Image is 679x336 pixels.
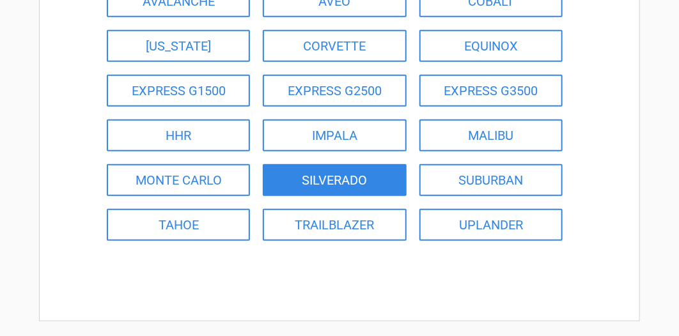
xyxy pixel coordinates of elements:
a: TRAILBLAZER [263,209,406,241]
a: HHR [107,119,250,151]
a: MONTE CARLO [107,164,250,196]
a: SUBURBAN [419,164,563,196]
a: IMPALA [263,119,406,151]
a: TAHOE [107,209,250,241]
a: CORVETTE [263,30,406,62]
a: EXPRESS G2500 [263,75,406,107]
a: UPLANDER [419,209,563,241]
a: EXPRESS G3500 [419,75,563,107]
a: EQUINOX [419,30,563,62]
a: MALIBU [419,119,563,151]
a: SILVERADO [263,164,406,196]
a: [US_STATE] [107,30,250,62]
a: EXPRESS G1500 [107,75,250,107]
